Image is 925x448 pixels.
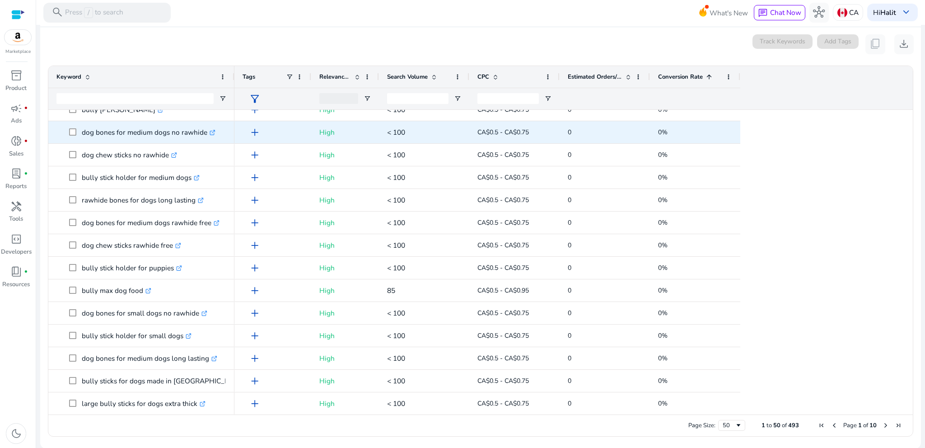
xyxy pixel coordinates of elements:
[10,168,22,179] span: lab_profile
[24,172,28,176] span: fiber_manual_record
[387,93,448,104] input: Search Volume Filter Input
[770,8,801,17] span: Chat Now
[249,398,261,410] span: add
[387,241,405,250] span: < 100
[387,399,405,408] span: < 100
[849,5,859,20] p: CA
[249,285,261,297] span: add
[782,421,787,429] span: of
[710,5,748,21] span: What's New
[568,218,571,227] span: 0
[387,263,405,273] span: < 100
[65,7,123,18] p: Press to search
[718,420,745,431] div: Page Size
[831,422,838,429] div: Previous Page
[82,168,200,187] p: bully stick holder for medium dogs
[773,421,780,429] span: 50
[1,248,32,257] p: Developers
[24,139,28,143] span: fiber_manual_record
[863,421,868,429] span: of
[249,240,261,251] span: add
[82,394,206,413] p: large bully sticks for dogs extra thick
[56,93,214,104] input: Keyword Filter Input
[882,422,889,429] div: Next Page
[2,280,30,289] p: Resources
[10,428,22,439] span: dark_mode
[319,394,371,413] p: High
[658,309,668,317] span: 0%
[658,399,668,408] span: 0%
[658,196,668,204] span: 0%
[880,8,896,17] b: Halit
[568,286,571,295] span: 0
[568,73,622,81] span: Estimated Orders/Month
[658,105,668,114] span: 0%
[249,353,261,364] span: add
[894,34,914,54] button: download
[249,172,261,184] span: add
[319,123,371,141] p: High
[477,399,529,408] span: CA$0.5 - CA$0.75
[658,151,668,159] span: 0%
[24,106,28,110] span: fiber_manual_record
[10,103,22,114] span: campaign
[658,286,668,295] span: 0%
[477,331,529,340] span: CA$0.5 - CA$0.75
[477,286,529,295] span: CA$0.5 - CA$0.95
[544,95,551,102] button: Open Filter Menu
[809,3,829,23] button: hub
[387,218,405,227] span: < 100
[82,372,253,390] p: bully sticks for dogs made in [GEOGRAPHIC_DATA]
[82,191,204,209] p: rawhide bones for dogs long lasting
[5,30,32,45] img: amazon.svg
[249,307,261,319] span: add
[723,421,735,429] div: 50
[837,8,847,18] img: ca.svg
[387,286,395,295] span: 85
[761,421,765,429] span: 1
[477,241,529,250] span: CA$0.5 - CA$0.75
[477,264,529,272] span: CA$0.5 - CA$0.75
[813,6,825,18] span: hub
[873,9,896,16] p: Hi
[249,127,261,138] span: add
[82,304,207,322] p: dog bones for small dogs no rawhide
[319,326,371,345] p: High
[82,326,192,345] p: bully stick holder for small dogs
[5,84,27,93] p: Product
[658,354,668,363] span: 0%
[477,196,529,204] span: CA$0.5 - CA$0.75
[9,150,23,159] p: Sales
[249,104,261,116] span: add
[11,117,22,126] p: Ads
[900,6,912,18] span: keyboard_arrow_down
[568,173,571,182] span: 0
[658,128,668,137] span: 0%
[82,146,177,164] p: dog chew sticks no rawhide
[688,421,715,429] div: Page Size:
[249,93,261,105] span: filter_alt
[82,259,182,277] p: bully stick holder for puppies
[10,201,22,212] span: handyman
[219,95,226,102] button: Open Filter Menu
[843,421,857,429] span: Page
[387,331,405,340] span: < 100
[10,135,22,147] span: donut_small
[568,377,571,385] span: 0
[82,236,181,255] p: dog chew sticks rawhide free
[249,194,261,206] span: add
[477,151,529,159] span: CA$0.5 - CA$0.75
[568,241,571,250] span: 0
[387,376,405,386] span: < 100
[568,128,571,137] span: 0
[568,264,571,272] span: 0
[5,182,27,191] p: Reports
[319,236,371,255] p: High
[319,146,371,164] p: High
[895,422,902,429] div: Last Page
[387,127,405,137] span: < 100
[454,95,461,102] button: Open Filter Menu
[24,270,28,274] span: fiber_manual_record
[249,262,261,274] span: add
[568,196,571,204] span: 0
